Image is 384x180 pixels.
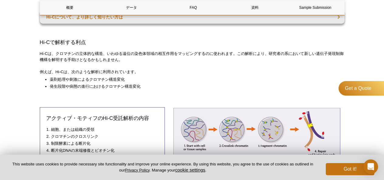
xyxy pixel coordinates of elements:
[163,0,223,15] a: FAQ
[40,69,345,75] p: 例えば、Hi-Cは、次のような解析に利用されています。
[338,81,384,96] a: Get a Quote
[40,10,345,24] a: Hi-Cについて、より詳しく知りたい方は
[225,0,285,15] a: 資料
[40,51,345,63] p: Hi-Cは、クロマチンの立体的な構造、いわゆる遠位の染色体領域の相互作用をマッピングするのに使われます。この解析により、研究者の系において新しい遺伝子発現制御機構を解明する手助けとなるかもしれません。
[51,148,152,154] li: 断片化DNAの末端修復とビオチン化
[287,0,344,15] a: Sample Submission
[40,0,100,15] a: 概要
[10,161,316,173] p: This website uses cookies to provide necessary site functionality and improve your online experie...
[125,168,149,172] a: Privacy Policy
[102,0,161,15] a: データ
[46,115,158,122] h3: アクティブ・モティフのHi-C受託解析の内容
[363,159,378,174] div: Open Intercom Messenger
[51,134,152,140] li: クロマチンのクロスリンク
[40,39,345,46] h3: Hi-Cで解析する利点
[50,76,338,83] li: 薬剤処理や刺激によるクロマチン構造変化​
[175,167,205,172] button: cookie settings
[51,141,152,147] li: 制限酵素による断片化
[51,127,152,133] li: 細胞、または組織の受領
[50,83,338,90] li: 発生段階や病態の進行におけるクロマチン構造変化
[326,163,374,175] button: Got it!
